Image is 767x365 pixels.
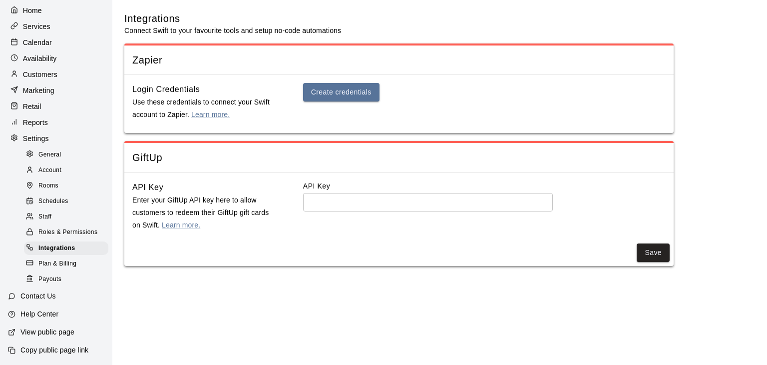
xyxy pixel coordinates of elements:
a: Customers [8,67,104,82]
p: Help Center [20,309,58,319]
a: Reports [8,115,104,130]
a: Account [24,162,112,178]
div: Account [24,163,108,177]
span: Rooms [38,181,58,191]
span: Staff [38,212,51,222]
a: Marketing [8,83,104,98]
p: Retail [23,101,41,111]
span: Account [38,165,61,175]
h5: Integrations [124,12,341,25]
div: Staff [24,210,108,224]
a: Staff [24,209,112,225]
span: Plan & Billing [38,259,76,269]
div: Schedules [24,194,108,208]
a: Rooms [24,178,112,194]
p: Use these credentials to connect your Swift account to Zapier. [132,96,271,121]
a: Roles & Permissions [24,225,112,240]
div: Payouts [24,272,108,286]
a: Availability [8,51,104,66]
span: Roles & Permissions [38,227,97,237]
span: Zapier [132,53,666,67]
button: Save [637,243,670,262]
a: General [24,147,112,162]
a: Integrations [24,240,112,256]
p: Contact Us [20,291,56,301]
p: Copy public page link [20,345,88,355]
p: Home [23,5,42,15]
h6: API Key [132,181,163,194]
div: Integrations [24,241,108,255]
p: Availability [23,53,57,63]
h6: Login Credentials [132,83,200,96]
p: Customers [23,69,57,79]
p: Marketing [23,85,54,95]
p: Services [23,21,50,31]
p: Connect Swift to your favourite tools and setup no-code automations [124,25,341,35]
a: Payouts [24,271,112,287]
p: View public page [20,327,74,337]
p: Calendar [23,37,52,47]
a: Learn more. [191,110,230,118]
a: Settings [8,131,104,146]
a: Schedules [24,194,112,209]
button: Create credentials [303,83,380,101]
span: Payouts [38,274,61,284]
div: General [24,148,108,162]
span: General [38,150,61,160]
p: Reports [23,117,48,127]
p: Enter your GiftUp API key here to allow customers to redeem their GiftUp gift cards on Swift. [132,194,271,232]
a: Plan & Billing [24,256,112,271]
a: Learn more. [162,221,200,229]
span: Schedules [38,196,68,206]
a: Retail [8,99,104,114]
div: Rooms [24,179,108,193]
div: Plan & Billing [24,257,108,271]
div: Roles & Permissions [24,225,108,239]
a: Calendar [8,35,104,50]
span: Integrations [38,243,75,253]
label: API Key [303,181,331,191]
a: Home [8,3,104,18]
p: Settings [23,133,49,143]
a: Services [8,19,104,34]
span: GiftUp [132,151,666,164]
